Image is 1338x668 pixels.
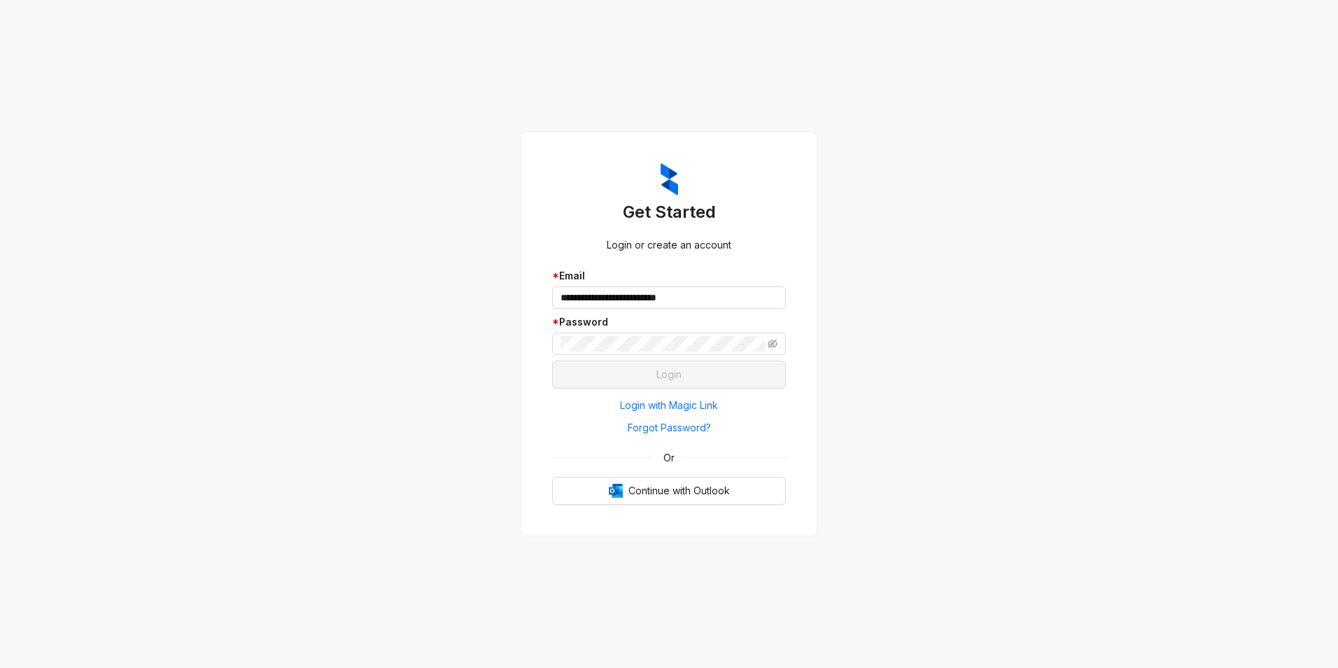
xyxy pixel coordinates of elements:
div: Login or create an account [552,237,786,253]
span: Login with Magic Link [620,398,718,413]
button: OutlookContinue with Outlook [552,477,786,505]
span: Continue with Outlook [628,483,730,499]
span: Or [654,450,684,466]
button: Login [552,361,786,389]
img: Outlook [609,484,623,498]
div: Password [552,314,786,330]
div: Email [552,268,786,284]
button: Login with Magic Link [552,394,786,417]
h3: Get Started [552,201,786,223]
img: ZumaIcon [661,163,678,195]
span: eye-invisible [768,339,777,349]
span: Forgot Password? [628,420,711,436]
button: Forgot Password? [552,417,786,439]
